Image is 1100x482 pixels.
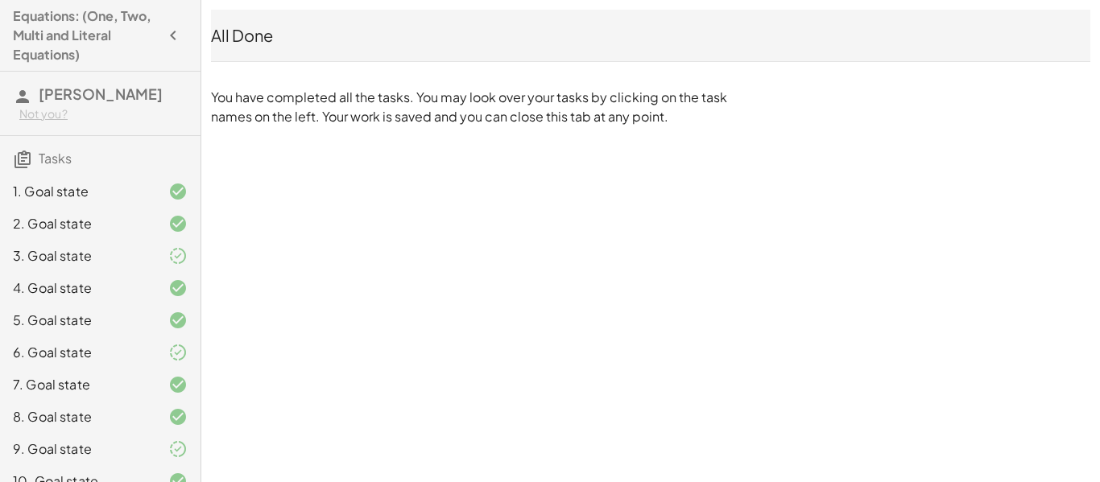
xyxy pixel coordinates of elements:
[13,343,143,362] div: 6. Goal state
[13,214,143,233] div: 2. Goal state
[13,182,143,201] div: 1. Goal state
[168,182,188,201] i: Task finished and correct.
[19,106,188,122] div: Not you?
[13,246,143,266] div: 3. Goal state
[168,343,188,362] i: Task finished and part of it marked as correct.
[13,278,143,298] div: 4. Goal state
[168,375,188,394] i: Task finished and correct.
[168,278,188,298] i: Task finished and correct.
[168,246,188,266] i: Task finished and part of it marked as correct.
[13,375,143,394] div: 7. Goal state
[39,150,72,167] span: Tasks
[13,439,143,459] div: 9. Goal state
[168,439,188,459] i: Task finished and part of it marked as correct.
[168,311,188,330] i: Task finished and correct.
[13,6,159,64] h4: Equations: (One, Two, Multi and Literal Equations)
[211,88,734,126] p: You have completed all the tasks. You may look over your tasks by clicking on the task names on t...
[168,407,188,426] i: Task finished and correct.
[13,311,143,330] div: 5. Goal state
[211,24,1090,47] div: All Done
[39,84,163,103] span: [PERSON_NAME]
[168,214,188,233] i: Task finished and correct.
[13,407,143,426] div: 8. Goal state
